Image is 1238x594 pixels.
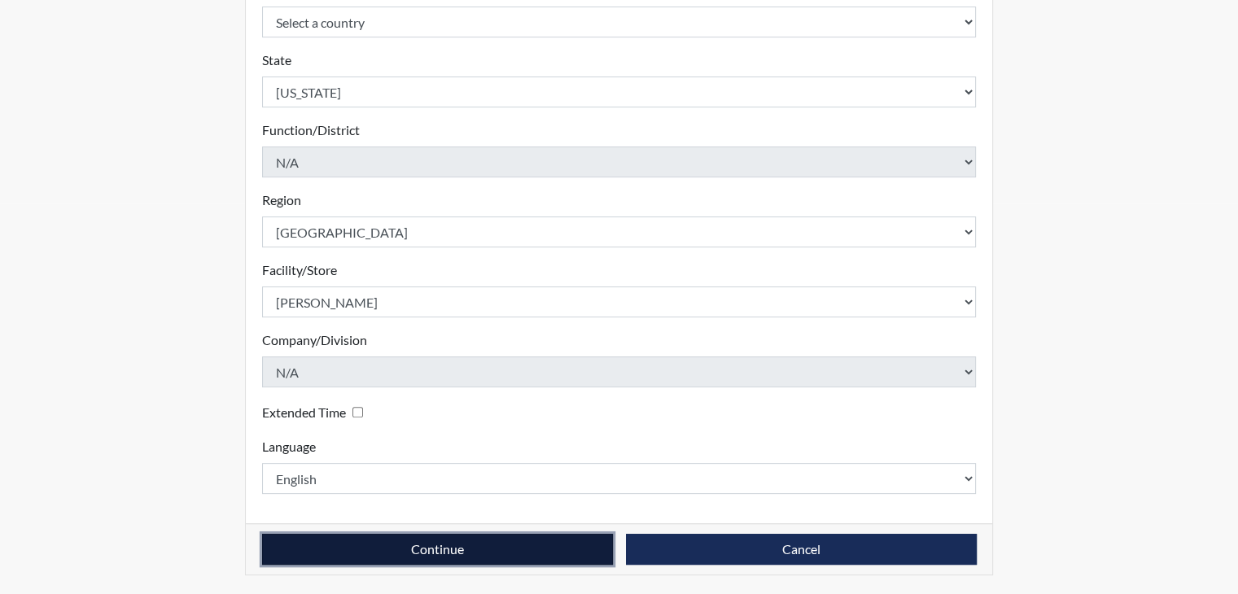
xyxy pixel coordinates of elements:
[262,403,346,422] label: Extended Time
[626,534,977,565] button: Cancel
[262,437,316,456] label: Language
[262,330,367,350] label: Company/Division
[262,120,360,140] label: Function/District
[262,190,301,210] label: Region
[262,534,613,565] button: Continue
[262,260,337,280] label: Facility/Store
[262,50,291,70] label: State
[262,400,370,424] div: Checking this box will provide the interviewee with an accomodation of extra time to answer each ...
